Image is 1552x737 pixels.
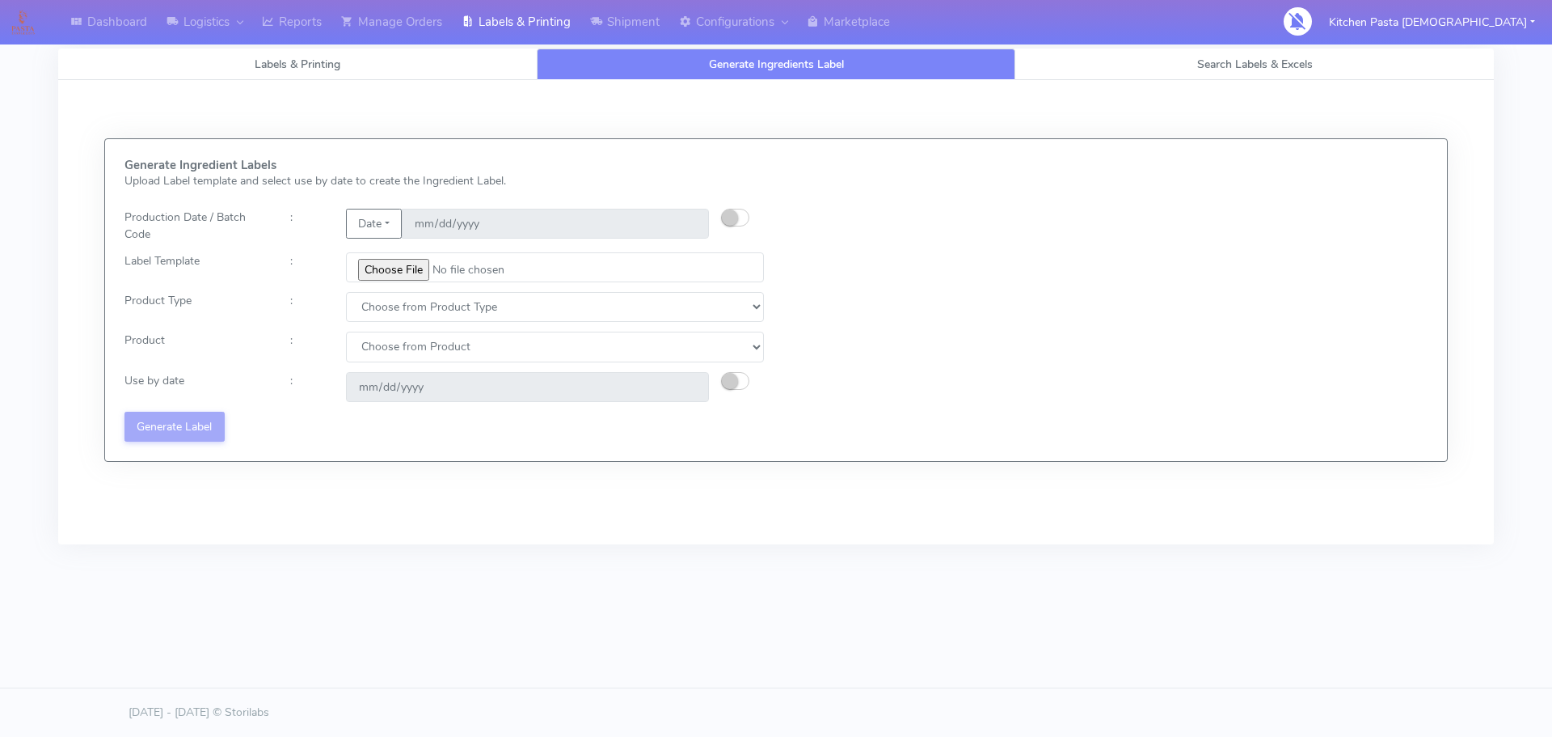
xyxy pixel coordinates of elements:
div: : [278,332,333,362]
button: Date [346,209,402,239]
button: Generate Label [124,412,225,442]
div: : [278,209,333,243]
span: Search Labels & Excels [1197,57,1313,72]
div: : [278,292,333,322]
div: Product [112,332,278,362]
span: Labels & Printing [255,57,340,72]
h5: Generate Ingredient Labels [124,159,764,172]
span: Generate Ingredients Label [709,57,844,72]
div: Product Type [112,292,278,322]
div: : [278,372,333,402]
div: Label Template [112,252,278,282]
ul: Tabs [58,49,1494,80]
div: Use by date [112,372,278,402]
p: Upload Label template and select use by date to create the Ingredient Label. [124,172,764,189]
div: : [278,252,333,282]
div: Production Date / Batch Code [112,209,278,243]
button: Kitchen Pasta [DEMOGRAPHIC_DATA] [1317,6,1547,39]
